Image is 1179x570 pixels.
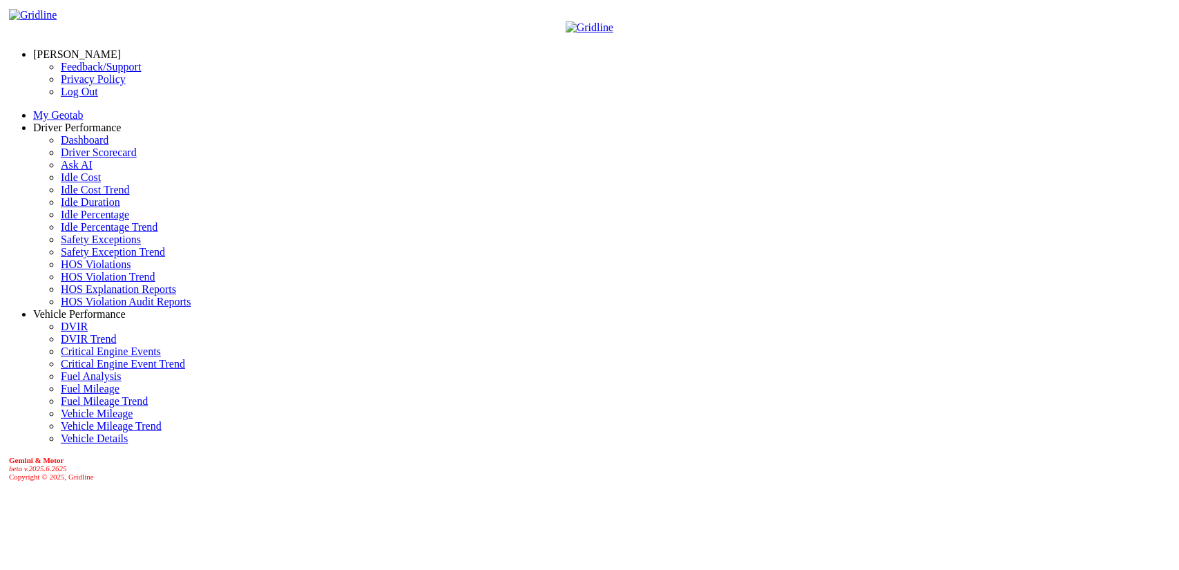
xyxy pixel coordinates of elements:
a: Privacy Policy [61,73,126,85]
a: Ask AI [61,159,93,171]
a: Idle Percentage [61,209,129,220]
a: Vehicle Performance [33,308,126,320]
a: Idle Percentage Trend [61,221,157,233]
i: beta v.2025.6.2625 [9,464,67,473]
a: DVIR Trend [61,333,116,345]
a: Critical Engine Event Trend [61,358,185,370]
a: Dashboard [61,134,108,146]
a: Vehicle Mileage [61,408,133,419]
a: Fuel Mileage [61,383,119,395]
div: Copyright © 2025, Gridline [9,456,1173,481]
a: Driver Scorecard [61,146,137,158]
img: Gridline [566,21,613,34]
a: Feedback/Support [61,61,141,73]
a: Critical Engine Events [61,345,161,357]
a: Safety Exceptions [61,234,141,245]
a: Vehicle Mileage Trend [61,420,162,432]
a: Idle Cost Trend [61,184,130,196]
a: Safety Exception Trend [61,246,165,258]
a: My Geotab [33,109,83,121]
a: HOS Explanation Reports [61,283,176,295]
a: DVIR [61,321,88,332]
a: Log Out [61,86,98,97]
a: Driver Performance [33,122,122,133]
a: Idle Cost [61,171,101,183]
img: Gridline [9,9,57,21]
a: HOS Violations [61,258,131,270]
a: Vehicle Details [61,433,128,444]
a: [PERSON_NAME] [33,48,121,60]
a: HOS Violation Audit Reports [61,296,191,307]
b: Gemini & Motor [9,456,64,464]
a: HOS Violation Trend [61,271,155,283]
a: Idle Duration [61,196,120,208]
a: Fuel Analysis [61,370,122,382]
a: Fuel Mileage Trend [61,395,148,407]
